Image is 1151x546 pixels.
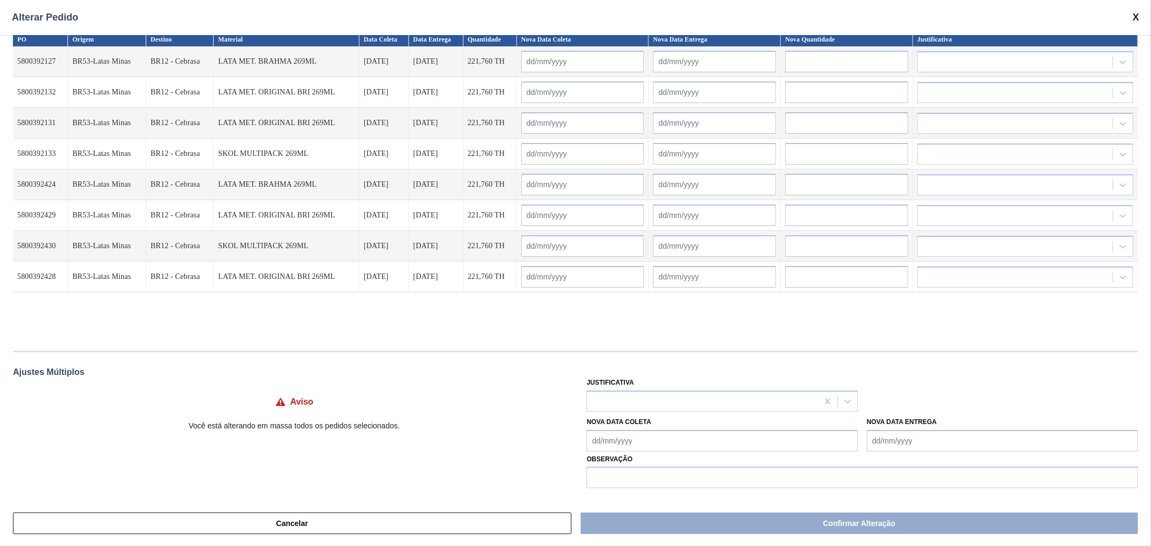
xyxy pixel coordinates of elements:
th: Destino [146,32,214,46]
td: 5800392428 [13,262,68,292]
td: LATA MET. ORIGINAL BRI 269ML [214,200,359,231]
td: [DATE] [359,46,409,77]
td: BR12 - Cebrasa [146,262,214,292]
td: BR53-Latas Minas [68,169,146,200]
th: Nova Data Entrega [649,32,781,46]
td: LATA MET. BRAHMA 269ML [214,46,359,77]
td: 221,760 TH [464,262,517,292]
td: BR12 - Cebrasa [146,169,214,200]
td: LATA MET. BRAHMA 269ML [214,169,359,200]
td: [DATE] [359,77,409,108]
input: dd/mm/yyyy [867,430,1138,452]
input: dd/mm/yyyy [653,204,776,226]
p: Você está alterando em massa todos os pedidos selecionados. [13,421,576,430]
td: [DATE] [409,231,464,262]
label: Nova Data Entrega [867,418,937,426]
td: [DATE] [409,169,464,200]
td: BR53-Latas Minas [68,139,146,169]
th: Quantidade [464,32,517,46]
td: [DATE] [409,77,464,108]
th: Material [214,32,359,46]
td: 221,760 TH [464,169,517,200]
span: Alterar Pedido [12,12,78,23]
td: [DATE] [359,200,409,231]
td: 5800392424 [13,169,68,200]
th: Nova Quantidade [781,32,913,46]
td: 5800392429 [13,200,68,231]
td: BR53-Latas Minas [68,231,146,262]
td: 5800392132 [13,77,68,108]
td: 221,760 TH [464,77,517,108]
th: PO [13,32,68,46]
td: BR12 - Cebrasa [146,231,214,262]
input: dd/mm/yyyy [521,174,644,195]
td: BR53-Latas Minas [68,200,146,231]
input: dd/mm/yyyy [521,51,644,72]
td: 221,760 TH [464,231,517,262]
label: Nova Data Coleta [587,418,651,426]
td: 221,760 TH [464,46,517,77]
h4: Aviso [290,397,314,407]
input: dd/mm/yyyy [653,81,776,103]
input: dd/mm/yyyy [653,235,776,257]
th: Origem [68,32,146,46]
td: [DATE] [409,139,464,169]
td: 5800392131 [13,108,68,139]
input: dd/mm/yyyy [653,266,776,288]
td: [DATE] [409,46,464,77]
td: BR53-Latas Minas [68,46,146,77]
td: [DATE] [359,108,409,139]
td: BR12 - Cebrasa [146,200,214,231]
button: Cancelar [13,513,571,534]
td: 5800392127 [13,46,68,77]
div: Ajustes Múltiplos [13,367,1138,377]
th: Data Coleta [359,32,409,46]
td: SKOL MULTIPACK 269ML [214,231,359,262]
input: dd/mm/yyyy [653,143,776,165]
td: [DATE] [409,108,464,139]
td: BR12 - Cebrasa [146,77,214,108]
th: Data Entrega [409,32,464,46]
td: [DATE] [359,262,409,292]
td: BR12 - Cebrasa [146,46,214,77]
td: LATA MET. ORIGINAL BRI 269ML [214,108,359,139]
td: 5800392430 [13,231,68,262]
input: dd/mm/yyyy [653,174,776,195]
td: LATA MET. ORIGINAL BRI 269ML [214,262,359,292]
input: dd/mm/yyyy [521,204,644,226]
td: BR12 - Cebrasa [146,108,214,139]
td: BR53-Latas Minas [68,108,146,139]
input: dd/mm/yyyy [521,143,644,165]
td: LATA MET. ORIGINAL BRI 269ML [214,77,359,108]
label: Justificativa [587,379,634,386]
label: Observação [587,452,1138,467]
input: dd/mm/yyyy [653,51,776,72]
td: [DATE] [409,200,464,231]
input: dd/mm/yyyy [521,235,644,257]
input: dd/mm/yyyy [521,112,644,134]
td: [DATE] [359,231,409,262]
input: dd/mm/yyyy [587,430,858,452]
td: BR53-Latas Minas [68,77,146,108]
th: Nova Data Coleta [517,32,649,46]
td: SKOL MULTIPACK 269ML [214,139,359,169]
input: dd/mm/yyyy [653,112,776,134]
td: [DATE] [359,139,409,169]
td: 221,760 TH [464,108,517,139]
input: dd/mm/yyyy [521,81,644,103]
td: 5800392133 [13,139,68,169]
input: dd/mm/yyyy [521,266,644,288]
td: [DATE] [409,262,464,292]
td: [DATE] [359,169,409,200]
td: 221,760 TH [464,139,517,169]
th: Justificativa [913,32,1138,46]
td: 221,760 TH [464,200,517,231]
td: BR53-Latas Minas [68,262,146,292]
td: BR12 - Cebrasa [146,139,214,169]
